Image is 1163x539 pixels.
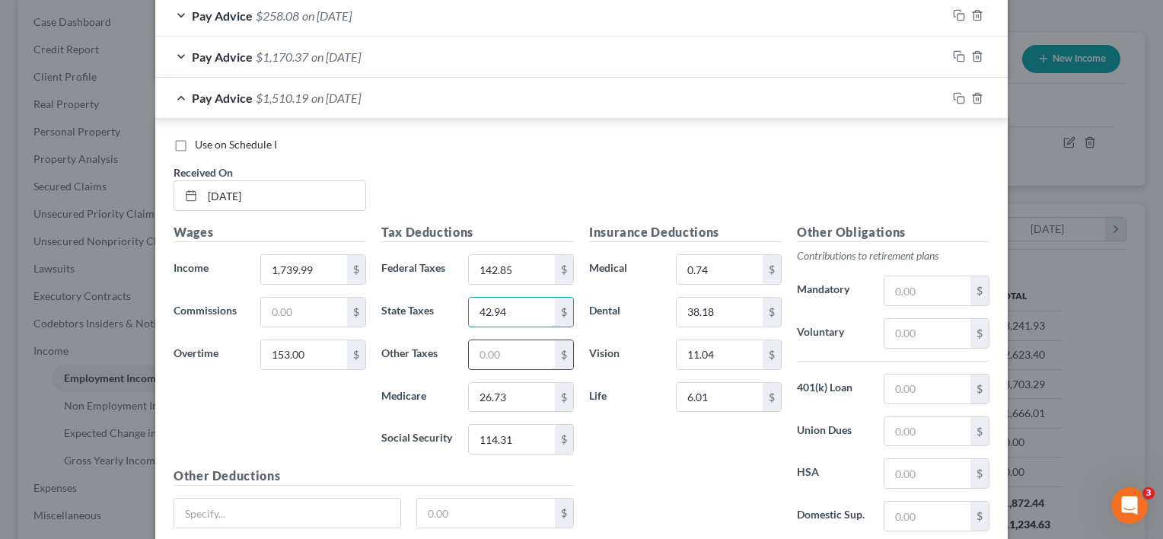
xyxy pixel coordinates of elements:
input: 0.00 [884,417,970,446]
div: $ [555,383,573,412]
h5: Other Obligations [797,223,989,242]
label: Social Security [374,424,460,454]
label: Medicare [374,382,460,413]
input: 0.00 [417,499,556,528]
p: Contributions to retirement plans [797,248,989,263]
label: State Taxes [374,297,460,327]
h5: Wages [174,223,366,242]
div: $ [347,255,365,284]
div: $ [970,417,989,446]
input: 0.00 [469,340,555,369]
input: 0.00 [469,383,555,412]
label: HSA [789,458,876,489]
span: on [DATE] [302,8,352,23]
div: $ [970,459,989,488]
label: Medical [581,254,668,285]
label: Vision [581,340,668,370]
input: 0.00 [677,383,763,412]
div: $ [970,375,989,403]
label: 401(k) Loan [789,374,876,404]
div: $ [970,276,989,305]
input: 0.00 [469,425,555,454]
div: $ [970,319,989,348]
div: $ [970,502,989,531]
div: $ [555,255,573,284]
input: 0.00 [469,298,555,327]
div: $ [763,298,781,327]
input: 0.00 [261,255,347,284]
input: 0.00 [884,375,970,403]
div: $ [555,499,573,528]
input: MM/DD/YYYY [202,181,365,210]
span: Pay Advice [192,8,253,23]
span: 3 [1142,487,1155,499]
input: 0.00 [677,298,763,327]
span: $1,510.19 [256,91,308,105]
h5: Other Deductions [174,467,574,486]
h5: Insurance Deductions [589,223,782,242]
div: $ [555,298,573,327]
span: $258.08 [256,8,299,23]
div: $ [347,340,365,369]
span: on [DATE] [311,49,361,64]
span: Received On [174,166,233,179]
div: $ [763,255,781,284]
input: 0.00 [261,298,347,327]
input: 0.00 [677,340,763,369]
input: 0.00 [884,459,970,488]
label: Mandatory [789,276,876,306]
label: Dental [581,297,668,327]
span: Income [174,261,209,274]
iframe: Intercom live chat [1111,487,1148,524]
label: Commissions [166,297,253,327]
input: 0.00 [261,340,347,369]
label: Union Dues [789,416,876,447]
label: Overtime [166,340,253,370]
span: Pay Advice [192,49,253,64]
label: Other Taxes [374,340,460,370]
span: Use on Schedule I [195,138,277,151]
div: $ [555,425,573,454]
input: Specify... [174,499,400,528]
div: $ [555,340,573,369]
span: $1,170.37 [256,49,308,64]
label: Federal Taxes [374,254,460,285]
input: 0.00 [884,502,970,531]
div: $ [763,383,781,412]
input: 0.00 [677,255,763,284]
label: Domestic Sup. [789,501,876,531]
input: 0.00 [469,255,555,284]
label: Voluntary [789,318,876,349]
input: 0.00 [884,319,970,348]
h5: Tax Deductions [381,223,574,242]
span: on [DATE] [311,91,361,105]
input: 0.00 [884,276,970,305]
span: Pay Advice [192,91,253,105]
div: $ [347,298,365,327]
label: Life [581,382,668,413]
div: $ [763,340,781,369]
